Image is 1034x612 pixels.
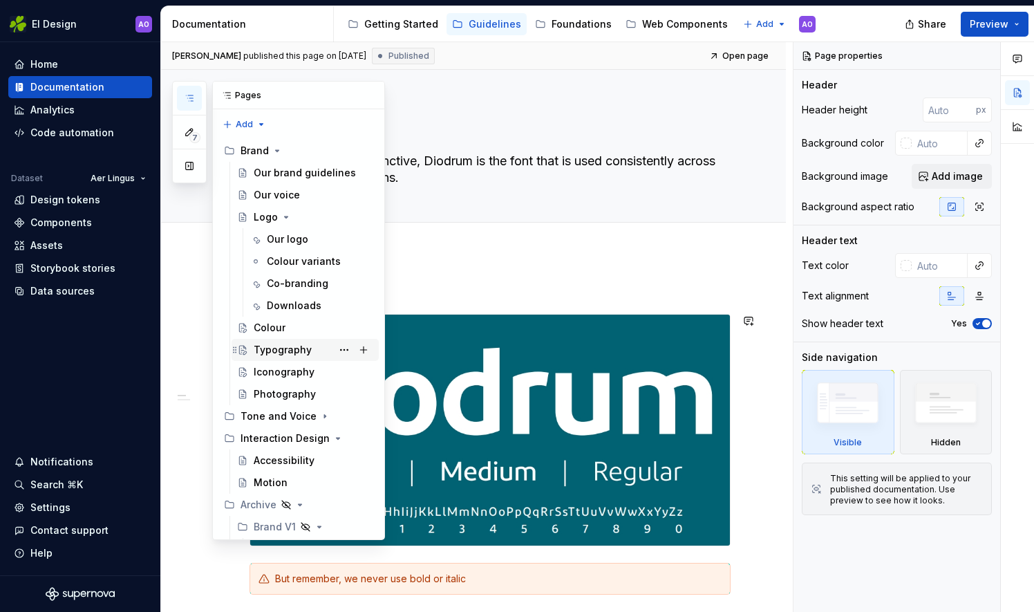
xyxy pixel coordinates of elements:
[898,12,955,37] button: Share
[802,169,888,183] div: Background image
[931,437,961,448] div: Hidden
[218,427,379,449] div: Interaction Design
[218,405,379,427] div: Tone and Voice
[213,82,384,109] div: Pages
[8,99,152,121] a: Analytics
[232,184,379,206] a: Our voice
[232,449,379,472] a: Accessibility
[802,78,837,92] div: Header
[30,478,83,492] div: Search ⌘K
[8,76,152,98] a: Documentation
[802,103,867,117] div: Header height
[736,13,847,35] a: App Components
[8,519,152,541] button: Contact support
[254,387,316,401] div: Photography
[30,126,114,140] div: Code automation
[30,239,63,252] div: Assets
[932,169,983,183] span: Add image
[218,494,379,516] div: Archive
[245,272,379,295] a: Co-branding
[912,164,992,189] button: Add image
[342,10,736,38] div: Page tree
[8,280,152,302] a: Data sources
[912,131,968,156] input: Auto
[84,169,152,188] button: Aer Lingus
[243,50,366,62] div: published this page on [DATE]
[30,284,95,298] div: Data sources
[11,173,43,184] div: Dataset
[254,166,356,180] div: Our brand guidelines
[30,216,92,230] div: Components
[232,472,379,494] a: Motion
[8,212,152,234] a: Components
[802,200,914,214] div: Background aspect ratio
[8,451,152,473] button: Notifications
[30,523,109,537] div: Contact support
[91,173,135,184] span: Aer Lingus
[30,261,115,275] div: Storybook stories
[30,455,93,469] div: Notifications
[529,13,617,35] a: Foundations
[254,454,314,467] div: Accessibility
[756,19,773,30] span: Add
[802,19,813,30] div: AO
[218,140,379,162] div: Brand
[232,361,379,383] a: Iconography
[245,295,379,317] a: Downloads
[918,17,946,31] span: Share
[8,53,152,75] a: Home
[642,17,728,31] div: Web Components
[254,365,314,379] div: Iconography
[30,57,58,71] div: Home
[912,253,968,278] input: Auto
[254,188,300,202] div: Our voice
[830,473,983,506] div: This setting will be applied to your published documentation. Use preview to see how it looks.
[705,46,775,66] a: Open page
[739,15,791,34] button: Add
[275,572,722,586] div: But remember, we never use bold or italic
[8,122,152,144] a: Code automation
[267,299,321,313] div: Downloads
[8,234,152,257] a: Assets
[802,317,883,331] div: Show header text
[30,193,100,207] div: Design tokens
[236,119,253,130] span: Add
[254,210,278,224] div: Logo
[254,321,285,335] div: Colour
[241,409,317,423] div: Tone and Voice
[241,498,276,512] div: Archive
[552,17,612,31] div: Foundations
[250,286,731,303] h4: Our typeface
[10,16,26,33] img: 56b5df98-d96d-4d7e-807c-0afdf3bdaefa.png
[802,370,894,454] div: Visible
[802,289,869,303] div: Text alignment
[267,232,308,246] div: Our logo
[172,17,328,31] div: Documentation
[364,17,438,31] div: Getting Started
[388,50,429,62] span: Published
[802,259,849,272] div: Text color
[245,250,379,272] a: Colour variants
[267,254,341,268] div: Colour variants
[46,587,115,601] svg: Supernova Logo
[620,13,733,35] a: Web Components
[172,50,241,62] span: [PERSON_NAME]
[247,150,728,189] textarea: Modern, open and distinctive, Diodrum is the font that is used consistently across all brand comm...
[189,132,200,143] span: 7
[241,432,330,445] div: Interaction Design
[218,115,270,134] button: Add
[232,383,379,405] a: Photography
[8,257,152,279] a: Storybook stories
[469,17,521,31] div: Guidelines
[976,104,986,115] p: px
[232,162,379,184] a: Our brand guidelines
[802,136,884,150] div: Background color
[8,542,152,564] button: Help
[254,520,296,534] div: Brand V1
[3,9,158,39] button: EI DesignAO
[254,343,312,357] div: Typography
[8,497,152,519] a: Settings
[30,80,104,94] div: Documentation
[30,501,70,514] div: Settings
[834,437,862,448] div: Visible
